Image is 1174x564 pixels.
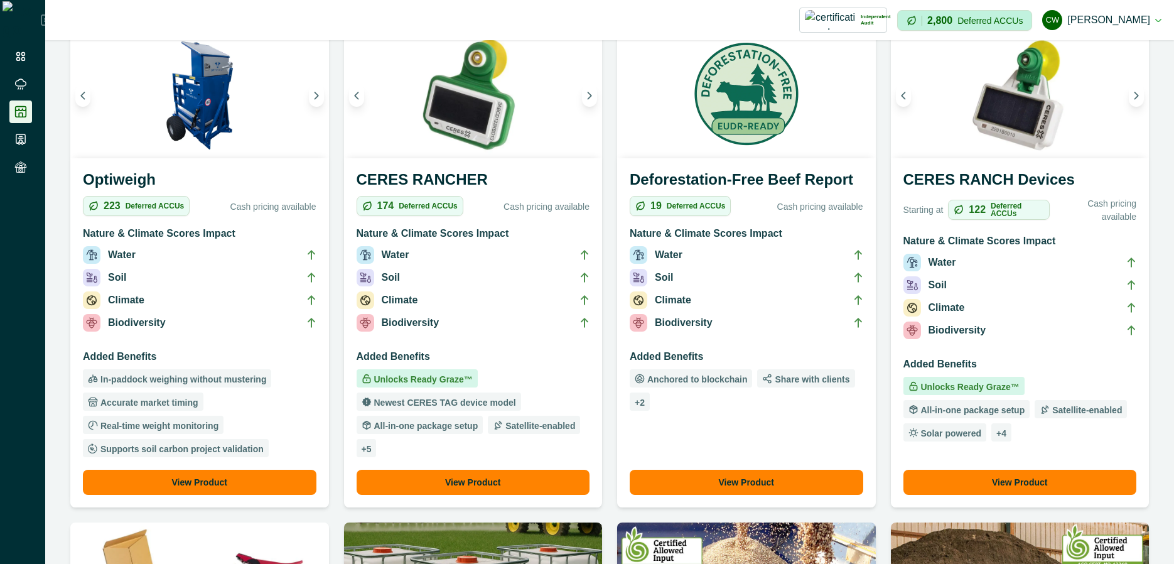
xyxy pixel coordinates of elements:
[372,421,478,430] p: All-in-one package setup
[645,375,747,384] p: Anchored to blockchain
[929,323,986,338] p: Biodiversity
[635,398,645,407] p: + 2
[382,270,400,285] p: Soil
[75,84,90,107] button: Previous image
[736,200,863,214] p: Cash pricing available
[372,375,473,384] p: Unlocks Ready Graze™
[377,201,394,211] p: 174
[655,315,713,330] p: Biodiversity
[630,168,863,196] h3: Deforestation-Free Beef Report
[918,382,1020,391] p: Unlocks Ready Graze™
[357,168,590,196] h3: CERES RANCHER
[650,201,662,211] p: 19
[83,349,316,369] h3: Added Benefits
[891,33,1150,158] img: A single CERES RANCH device
[861,14,891,26] p: Independent Audit
[344,33,603,158] img: A single CERES RANCHER device
[309,84,324,107] button: Next image
[805,10,856,30] img: certification logo
[357,349,590,369] h3: Added Benefits
[382,293,418,308] p: Climate
[903,357,1137,377] h3: Added Benefits
[1050,406,1122,415] p: Satellite-enabled
[357,470,590,495] button: View Product
[195,200,316,214] p: Cash pricing available
[929,255,956,270] p: Water
[927,16,952,26] p: 2,800
[382,315,439,330] p: Biodiversity
[799,8,887,33] button: certification logoIndependent Audit
[98,398,198,407] p: Accurate market timing
[108,270,126,285] p: Soil
[582,84,597,107] button: Next image
[1055,197,1136,224] p: Cash pricing available
[655,247,682,263] p: Water
[98,445,264,453] p: Supports soil carbon project validation
[399,202,458,210] p: Deferred ACCUs
[503,421,575,430] p: Satellite-enabled
[929,300,965,315] p: Climate
[3,1,41,39] img: Logo
[108,315,166,330] p: Biodiversity
[108,247,136,263] p: Water
[1042,5,1161,35] button: cadel watson[PERSON_NAME]
[903,203,944,217] p: Starting at
[1129,84,1144,107] button: Next image
[918,429,981,438] p: Solar powered
[903,168,1137,196] h3: CERES RANCH Devices
[630,226,863,246] h3: Nature & Climate Scores Impact
[357,226,590,246] h3: Nature & Climate Scores Impact
[372,398,516,407] p: Newest CERES TAG device model
[903,234,1137,254] h3: Nature & Climate Scores Impact
[83,226,316,246] h3: Nature & Climate Scores Impact
[996,429,1006,438] p: + 4
[468,200,590,214] p: Cash pricing available
[969,205,986,215] p: 122
[772,375,849,384] p: Share with clients
[918,406,1025,415] p: All-in-one package setup
[957,16,1023,25] p: Deferred ACCUs
[667,202,726,210] p: Deferred ACCUs
[83,168,316,196] h3: Optiweigh
[349,84,364,107] button: Previous image
[83,470,316,495] button: View Product
[98,375,266,384] p: In-paddock weighing without mustering
[126,202,185,210] p: Deferred ACCUs
[991,202,1044,217] p: Deferred ACCUs
[655,270,673,285] p: Soil
[630,349,863,369] h3: Added Benefits
[929,278,947,293] p: Soil
[104,201,121,211] p: 223
[655,293,691,308] p: Climate
[382,247,409,263] p: Water
[630,470,863,495] button: View Product
[108,293,144,308] p: Climate
[903,470,1137,495] button: View Product
[70,33,329,158] img: An Optiweigh unit
[98,421,218,430] p: Real-time weight monitoring
[362,445,372,453] p: + 5
[896,84,911,107] button: Previous image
